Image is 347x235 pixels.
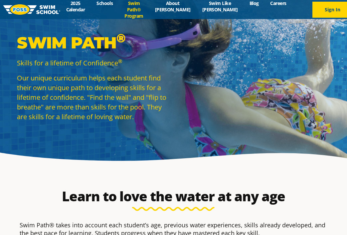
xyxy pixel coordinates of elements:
sup: ® [118,58,122,64]
img: FOSS Swim School Logo [3,4,60,15]
sup: ® [116,31,125,45]
p: Swim Path [17,33,170,53]
p: Skills for a lifetime of Confidence [17,58,170,68]
h2: Learn to love the water at any age [16,188,330,204]
p: Our unique curriculum helps each student find their own unique path to developing skills for a li... [17,73,170,122]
